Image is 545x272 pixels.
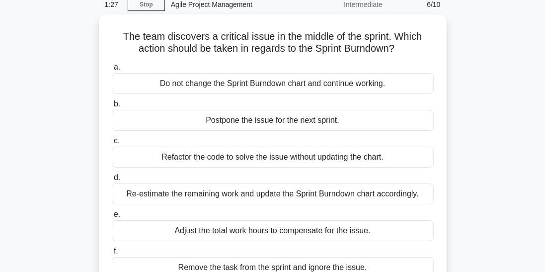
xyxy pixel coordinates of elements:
[114,247,118,255] span: f.
[112,147,434,168] div: Refactor the code to solve the issue without updating the chart.
[112,73,434,94] div: Do not change the Sprint Burndown chart and continue working.
[112,110,434,131] div: Postpone the issue for the next sprint.
[114,63,120,71] span: a.
[114,210,120,218] span: e.
[112,183,434,204] div: Re-estimate the remaining work and update the Sprint Burndown chart accordingly.
[111,30,435,55] h5: The team discovers a critical issue in the middle of the sprint. Which action should be taken in ...
[114,99,120,108] span: b.
[112,220,434,241] div: Adjust the total work hours to compensate for the issue.
[114,136,120,145] span: c.
[114,173,120,181] span: d.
